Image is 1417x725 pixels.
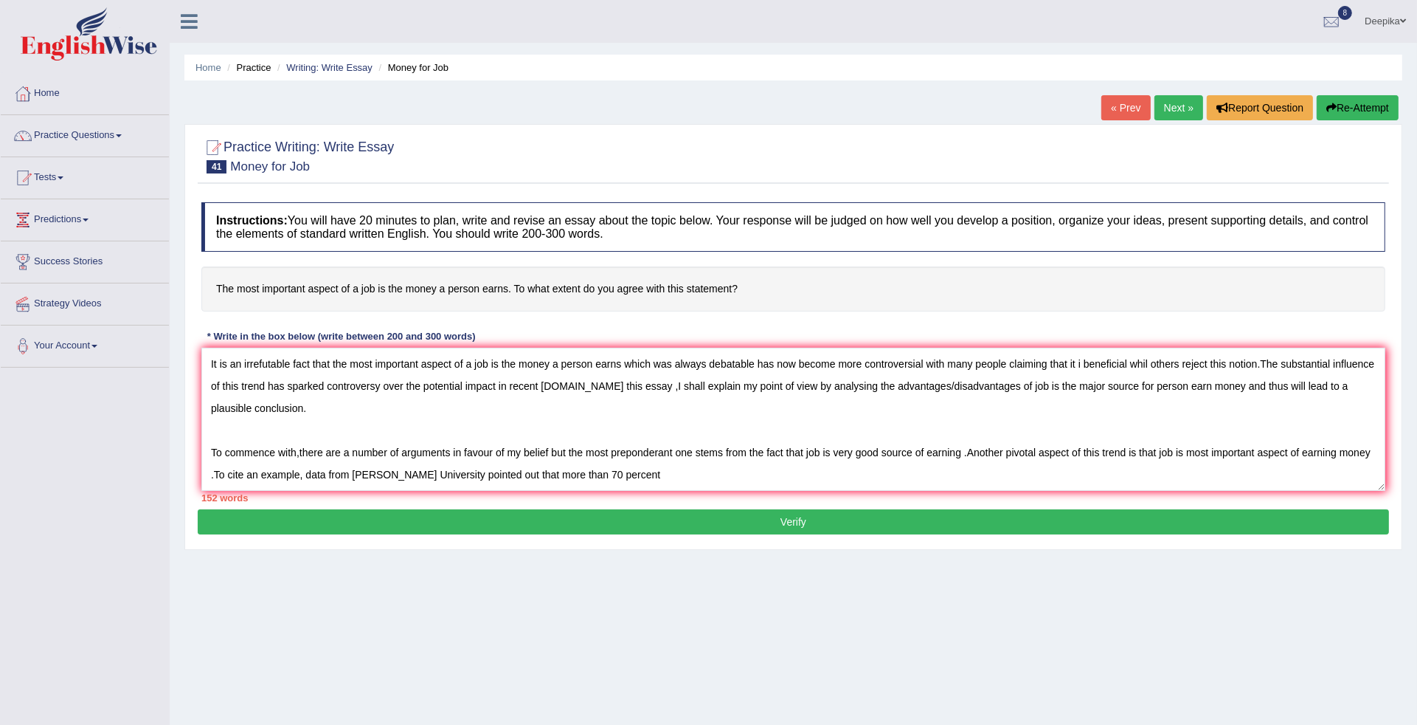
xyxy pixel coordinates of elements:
[198,509,1389,535] button: Verify
[201,267,1385,312] h4: The most important aspect of a job is the money a person earns. To what extent do you agree with ...
[224,61,271,75] li: Practice
[286,62,373,73] a: Writing: Write Essay
[1154,95,1203,120] a: Next »
[375,61,449,75] li: Money for Job
[1,157,169,194] a: Tests
[1,73,169,110] a: Home
[207,160,226,173] span: 41
[1101,95,1150,120] a: « Prev
[195,62,221,73] a: Home
[1,115,169,152] a: Practice Questions
[1338,6,1353,20] span: 8
[1,199,169,236] a: Predictions
[1,326,169,362] a: Your Account
[230,159,310,173] small: Money for Job
[1207,95,1313,120] button: Report Question
[1,284,169,320] a: Strategy Videos
[201,202,1385,252] h4: You will have 20 minutes to plan, write and revise an essay about the topic below. Your response ...
[216,214,288,227] b: Instructions:
[201,137,394,173] h2: Practice Writing: Write Essay
[201,330,481,344] div: * Write in the box below (write between 200 and 300 words)
[1,241,169,278] a: Success Stories
[1317,95,1399,120] button: Re-Attempt
[201,491,1385,505] div: 152 words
